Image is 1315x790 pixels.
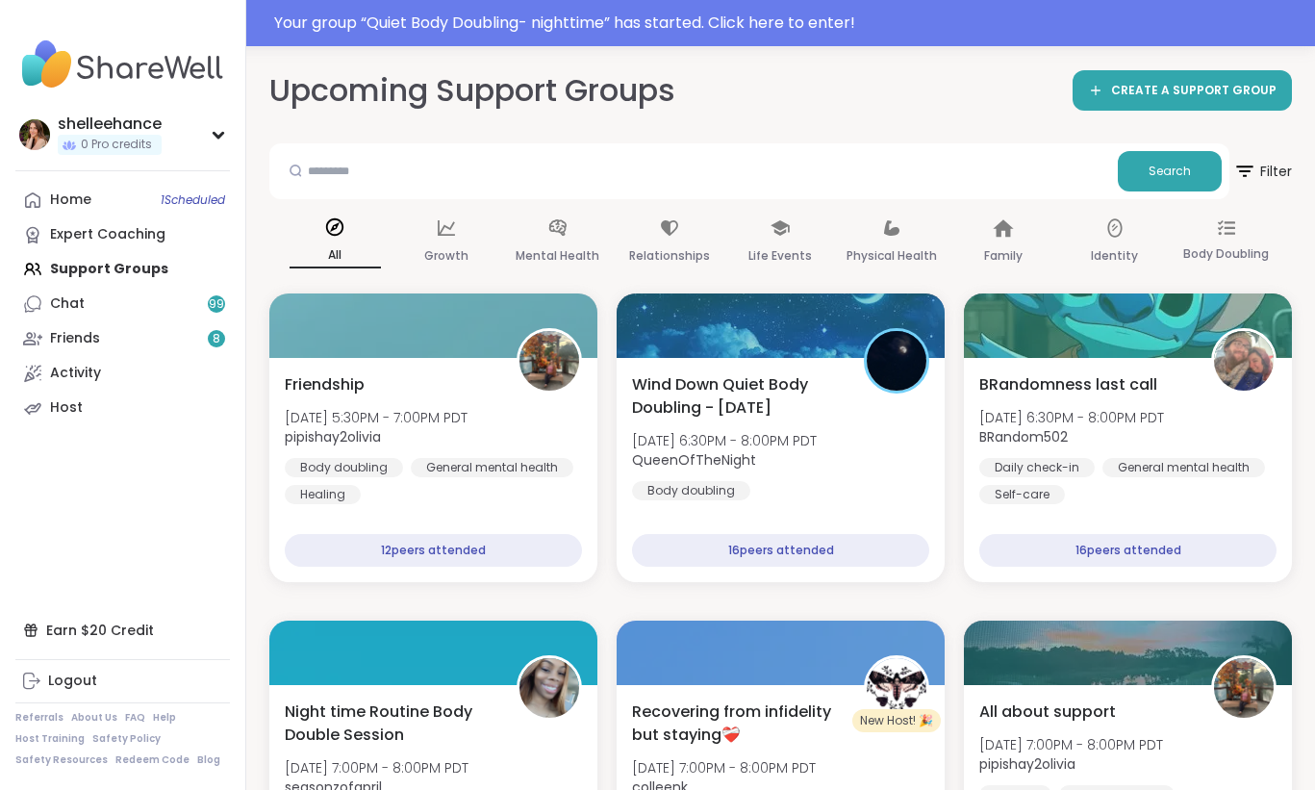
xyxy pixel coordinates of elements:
p: Family [984,244,1023,268]
a: Host Training [15,732,85,746]
span: [DATE] 7:00PM - 8:00PM PDT [632,758,816,777]
div: Daily check-in [979,458,1095,477]
a: FAQ [125,711,145,725]
div: 16 peers attended [632,534,929,567]
a: Home1Scheduled [15,183,230,217]
a: Safety Policy [92,732,161,746]
a: About Us [71,711,117,725]
span: Friendship [285,373,365,396]
div: General mental health [1102,458,1265,477]
p: Identity [1091,244,1138,268]
span: 1 Scheduled [161,192,225,208]
div: shelleehance [58,114,162,135]
span: [DATE] 7:00PM - 8:00PM PDT [285,758,468,777]
p: All [290,243,381,268]
a: Referrals [15,711,63,725]
button: Search [1118,151,1222,191]
b: BRandom502 [979,427,1068,446]
img: ShareWell Nav Logo [15,31,230,98]
span: Recovering from infidelity but staying❤️‍🩹 [632,701,843,747]
img: QueenOfTheNight [867,331,926,391]
span: Filter [1233,148,1292,194]
div: Body doubling [632,481,750,500]
a: Safety Resources [15,753,108,767]
div: General mental health [411,458,573,477]
div: New Host! 🎉 [852,709,941,732]
span: [DATE] 7:00PM - 8:00PM PDT [979,735,1163,754]
div: Host [50,398,83,418]
span: [DATE] 6:30PM - 8:00PM PDT [632,431,817,450]
div: Body doubling [285,458,403,477]
span: BRandomness last call [979,373,1157,396]
span: All about support [979,701,1116,724]
a: Activity [15,356,230,391]
a: Redeem Code [115,753,190,767]
img: colleenk [867,658,926,718]
img: seasonzofapril [519,658,579,718]
div: Healing [285,485,361,504]
a: Help [153,711,176,725]
div: 16 peers attended [979,534,1277,567]
h2: Upcoming Support Groups [269,69,675,113]
div: Chat [50,294,85,314]
span: [DATE] 6:30PM - 8:00PM PDT [979,408,1164,427]
div: Self-care [979,485,1065,504]
div: Earn $20 Credit [15,613,230,648]
p: Life Events [748,244,812,268]
p: Physical Health [847,244,937,268]
button: Filter [1233,143,1292,199]
img: BRandom502 [1214,331,1274,391]
img: shelleehance [19,119,50,150]
a: Friends8 [15,321,230,356]
b: QueenOfTheNight [632,450,756,470]
div: Your group “ Quiet Body Doubling- nighttime ” has started. Click here to enter! [274,12,1303,35]
img: pipishay2olivia [519,331,579,391]
div: Friends [50,329,100,348]
span: Search [1149,163,1191,180]
span: 99 [209,296,224,313]
a: Expert Coaching [15,217,230,252]
p: Relationships [629,244,710,268]
p: Body Doubling [1183,242,1269,266]
a: CREATE A SUPPORT GROUP [1073,70,1292,111]
span: 0 Pro credits [81,137,152,153]
b: pipishay2olivia [979,754,1075,774]
div: 12 peers attended [285,534,582,567]
div: Activity [50,364,101,383]
a: Chat99 [15,287,230,321]
span: CREATE A SUPPORT GROUP [1111,83,1277,99]
span: 8 [213,331,220,347]
p: Mental Health [516,244,599,268]
span: [DATE] 5:30PM - 7:00PM PDT [285,408,468,427]
div: Home [50,191,91,210]
img: pipishay2olivia [1214,658,1274,718]
b: pipishay2olivia [285,427,381,446]
p: Growth [424,244,468,268]
span: Night time Routine Body Double Session [285,701,495,747]
span: Wind Down Quiet Body Doubling - [DATE] [632,373,843,420]
a: Host [15,391,230,425]
div: Expert Coaching [50,225,165,244]
div: Logout [48,672,97,691]
a: Blog [197,753,220,767]
a: Logout [15,664,230,699]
